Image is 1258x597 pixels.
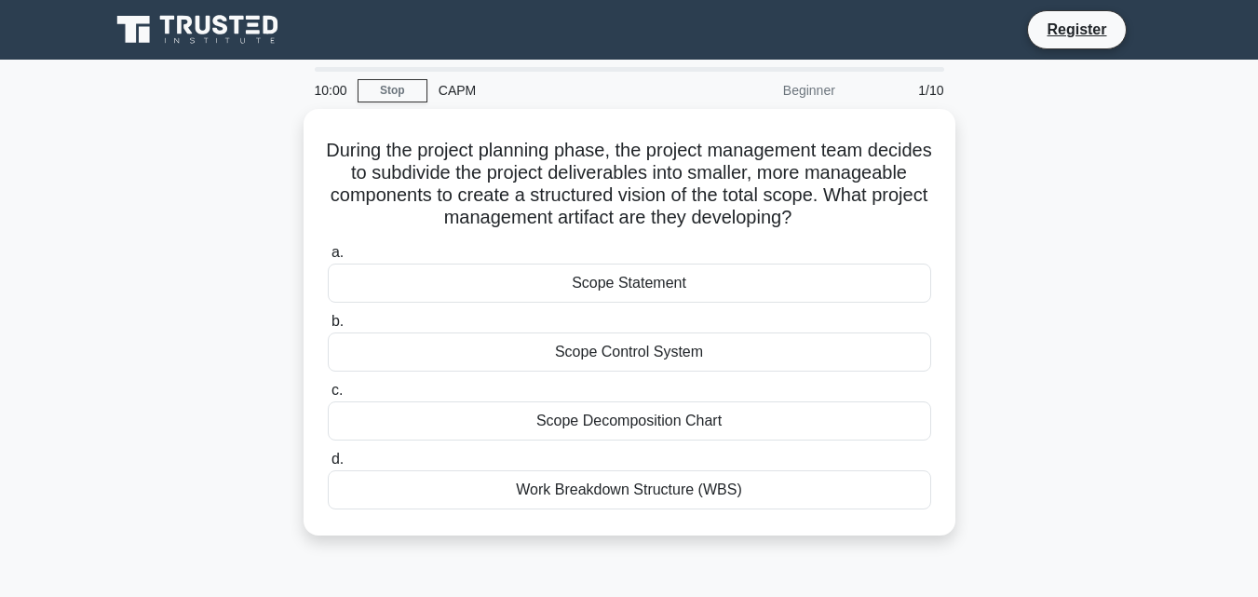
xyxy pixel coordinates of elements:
a: Stop [358,79,427,102]
div: Scope Decomposition Chart [328,401,931,441]
span: a. [331,244,344,260]
div: CAPM [427,72,683,109]
div: Beginner [683,72,846,109]
div: Scope Control System [328,332,931,372]
div: Scope Statement [328,264,931,303]
div: 10:00 [304,72,358,109]
h5: During the project planning phase, the project management team decides to subdivide the project d... [326,139,933,230]
div: 1/10 [846,72,955,109]
span: c. [331,382,343,398]
a: Register [1035,18,1117,41]
span: d. [331,451,344,467]
span: b. [331,313,344,329]
div: Work Breakdown Structure (WBS) [328,470,931,509]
